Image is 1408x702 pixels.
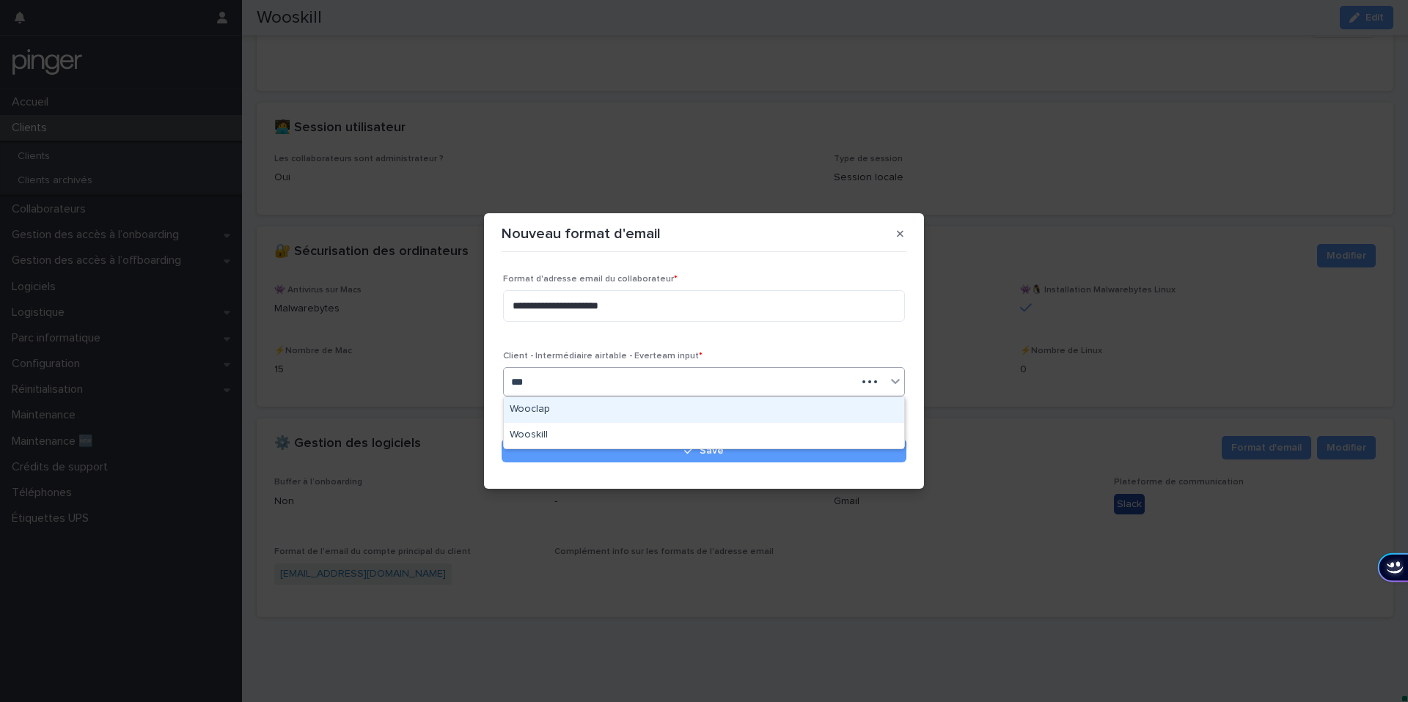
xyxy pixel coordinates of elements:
button: Save [502,439,906,462]
div: Wooclap [504,397,904,423]
p: Nouveau format d'email [502,225,661,243]
span: Format d'adresse email du collaborateur [503,275,678,284]
div: Wooskill [504,423,904,448]
span: Save [700,446,724,456]
span: Client - Intermédiaire airtable - Everteam input [503,352,703,361]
